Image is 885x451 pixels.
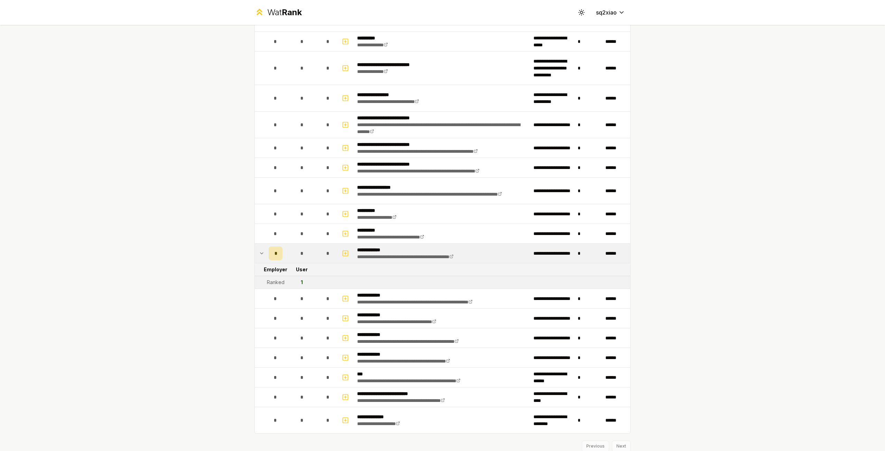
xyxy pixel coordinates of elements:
[267,7,302,18] div: Wat
[596,8,617,17] span: sq2xiao
[254,7,302,18] a: WatRank
[301,279,303,286] div: 1
[266,263,285,276] td: Employer
[267,279,285,286] div: Ranked
[282,7,302,17] span: Rank
[590,6,631,19] button: sq2xiao
[285,263,318,276] td: User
